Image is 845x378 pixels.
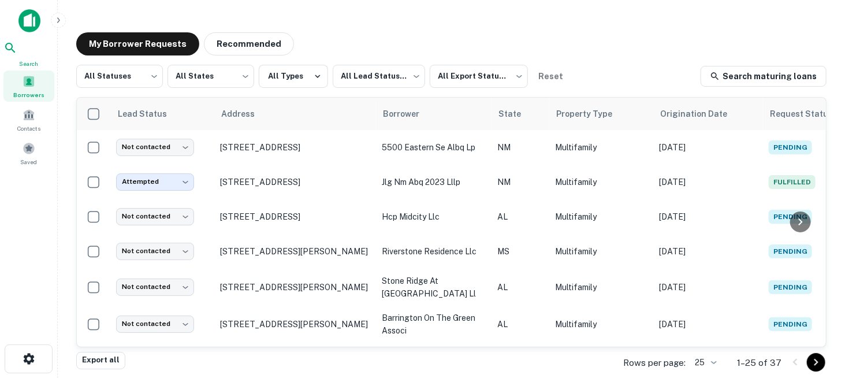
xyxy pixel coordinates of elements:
span: Pending [769,210,812,224]
p: NM [497,176,544,188]
span: Fulfilled [769,175,816,189]
span: Borrower [383,107,434,121]
p: Multifamily [555,176,647,188]
p: Multifamily [555,281,647,294]
div: Not contacted [116,316,194,332]
button: All Types [259,65,328,88]
p: NM [497,141,544,154]
p: Multifamily [555,245,647,258]
p: [STREET_ADDRESS] [220,212,370,222]
p: AL [497,318,544,331]
p: [DATE] [659,281,757,294]
p: jlg nm abq 2023 lllp [382,176,486,188]
p: AL [497,281,544,294]
a: Saved [3,138,54,169]
th: Lead Status [110,98,214,130]
span: Pending [769,140,812,154]
div: Not contacted [116,279,194,295]
iframe: Chat Widget [787,286,845,341]
p: riverstone residence llc [382,245,486,258]
img: capitalize-icon.png [18,9,40,32]
span: Pending [769,317,812,331]
span: Origination Date [660,107,742,121]
p: [STREET_ADDRESS] [220,142,370,153]
p: Rows per page: [623,356,686,370]
button: Export all [76,352,125,369]
th: State [492,98,549,130]
div: All Export Statuses [430,61,528,91]
a: Contacts [3,104,54,135]
span: Property Type [556,107,627,121]
th: Address [214,98,376,130]
div: 25 [690,354,719,371]
a: Search maturing loans [701,66,827,87]
p: 5500 eastern se albq lp [382,141,486,154]
div: All States [167,61,254,91]
span: Pending [769,280,812,294]
p: [STREET_ADDRESS][PERSON_NAME] [220,282,370,292]
p: Multifamily [555,318,647,331]
p: 1–25 of 37 [737,356,781,370]
p: [DATE] [659,245,757,258]
p: Multifamily [555,141,647,154]
button: Recommended [204,32,294,55]
p: [DATE] [659,318,757,331]
button: Reset [533,65,569,88]
div: Not contacted [116,243,194,260]
th: Property Type [549,98,653,130]
p: [DATE] [659,176,757,188]
span: Address [221,107,270,121]
div: All Statuses [76,61,163,91]
a: Search [3,41,54,68]
p: stone ridge at [GEOGRAPHIC_DATA] ll [382,275,486,300]
p: MS [497,245,544,258]
span: Lead Status [117,107,182,121]
span: Search [3,59,54,68]
a: Borrowers [3,71,54,102]
p: [STREET_ADDRESS][PERSON_NAME] [220,246,370,257]
p: Multifamily [555,210,647,223]
p: hcp midcity llc [382,210,486,223]
th: Borrower [376,98,492,130]
div: All Lead Statuses [333,61,425,91]
div: Not contacted [116,139,194,155]
button: My Borrower Requests [76,32,199,55]
p: [DATE] [659,210,757,223]
span: Contacts [17,124,40,133]
button: Go to next page [807,353,825,372]
span: Borrowers [13,90,44,99]
p: [DATE] [659,141,757,154]
span: Saved [21,157,38,166]
div: Attempted [116,173,194,190]
div: Not contacted [116,208,194,225]
p: barrington on the green associ [382,312,486,337]
span: State [498,107,536,121]
p: [STREET_ADDRESS][PERSON_NAME] [220,319,370,329]
th: Origination Date [653,98,763,130]
p: AL [497,210,544,223]
span: Pending [769,244,812,258]
p: [STREET_ADDRESS] [220,177,370,187]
